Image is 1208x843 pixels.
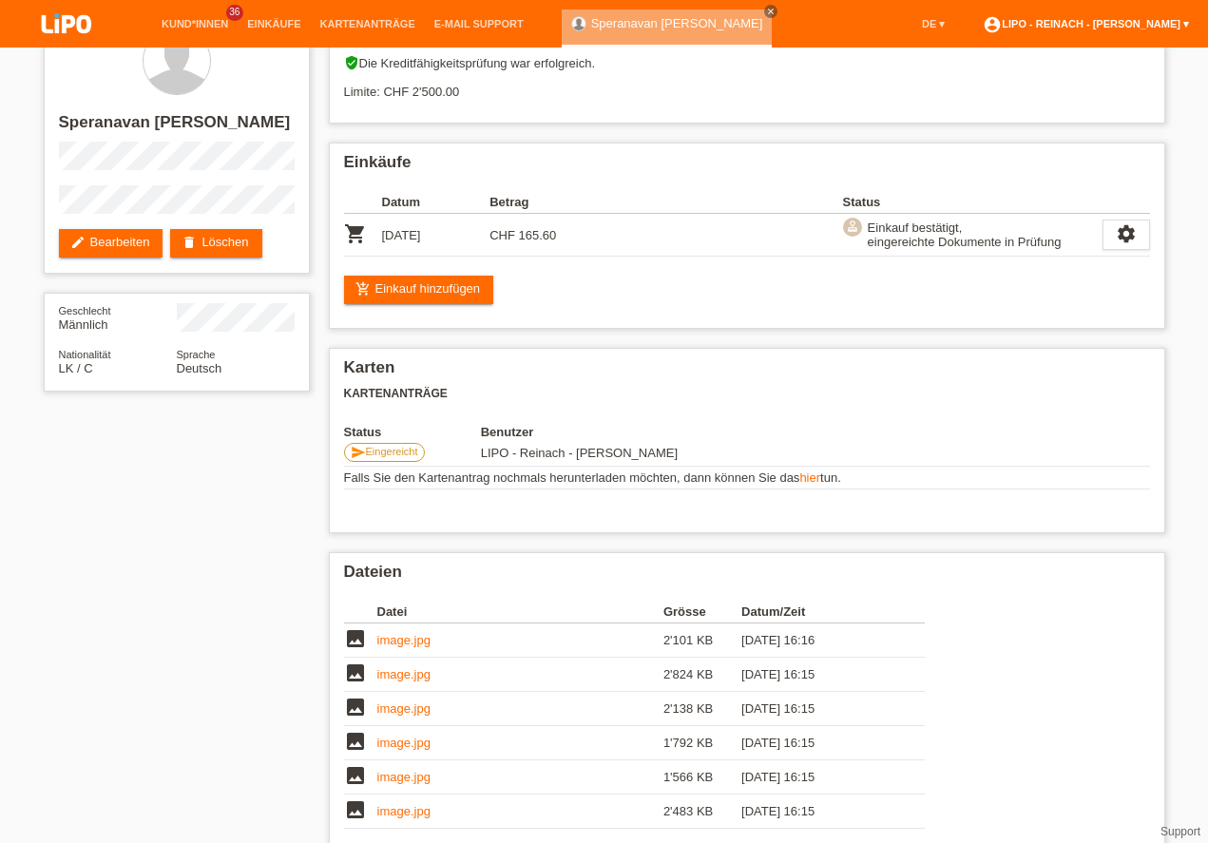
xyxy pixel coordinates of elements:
[182,235,197,250] i: delete
[741,726,897,760] td: [DATE] 16:15
[59,305,111,316] span: Geschlecht
[663,795,741,829] td: 2'483 KB
[663,692,741,726] td: 2'138 KB
[152,18,238,29] a: Kund*innen
[344,696,367,718] i: image
[741,601,897,623] th: Datum/Zeit
[377,601,663,623] th: Datei
[377,667,431,681] a: image.jpg
[177,349,216,360] span: Sprache
[344,425,481,439] th: Status
[344,627,367,650] i: image
[481,446,678,460] span: 02.10.2025
[19,39,114,53] a: LIPO pay
[59,229,163,258] a: editBearbeiten
[170,229,261,258] a: deleteLöschen
[912,18,954,29] a: DE ▾
[764,5,777,18] a: close
[344,563,1150,591] h2: Dateien
[663,623,741,658] td: 2'101 KB
[59,361,93,375] span: Sri Lanka / C / 01.07.2004
[741,692,897,726] td: [DATE] 16:15
[344,467,1150,489] td: Falls Sie den Kartenantrag nochmals herunterladen möchten, dann können Sie das tun.
[382,191,490,214] th: Datum
[344,276,494,304] a: add_shopping_cartEinkauf hinzufügen
[344,55,359,70] i: verified_user
[377,633,431,647] a: image.jpg
[70,235,86,250] i: edit
[311,18,425,29] a: Kartenanträge
[663,726,741,760] td: 1'792 KB
[799,470,820,485] a: hier
[741,760,897,795] td: [DATE] 16:15
[489,214,598,257] td: CHF 165.60
[843,191,1103,214] th: Status
[355,281,371,297] i: add_shopping_cart
[344,798,367,821] i: image
[766,7,776,16] i: close
[344,358,1150,387] h2: Karten
[59,113,295,142] h2: Speranavan [PERSON_NAME]
[344,55,1150,113] div: Die Kreditfähigkeitsprüfung war erfolgreich. Limite: CHF 2'500.00
[663,760,741,795] td: 1'566 KB
[59,349,111,360] span: Nationalität
[177,361,222,375] span: Deutsch
[377,770,431,784] a: image.jpg
[344,764,367,787] i: image
[344,153,1150,182] h2: Einkäufe
[425,18,533,29] a: E-Mail Support
[382,214,490,257] td: [DATE]
[862,218,1062,252] div: Einkauf bestätigt, eingereichte Dokumente in Prüfung
[344,387,1150,401] h3: Kartenanträge
[663,658,741,692] td: 2'824 KB
[741,795,897,829] td: [DATE] 16:15
[591,16,763,30] a: Speranavan [PERSON_NAME]
[377,736,431,750] a: image.jpg
[1116,223,1137,244] i: settings
[351,445,366,460] i: send
[377,701,431,716] a: image.jpg
[377,804,431,818] a: image.jpg
[663,601,741,623] th: Grösse
[741,658,897,692] td: [DATE] 16:15
[489,191,598,214] th: Betrag
[1160,825,1200,838] a: Support
[344,730,367,753] i: image
[846,220,859,233] i: approval
[226,5,243,21] span: 36
[59,303,177,332] div: Männlich
[344,661,367,684] i: image
[481,425,803,439] th: Benutzer
[344,222,367,245] i: POSP00028227
[983,15,1002,34] i: account_circle
[238,18,310,29] a: Einkäufe
[741,623,897,658] td: [DATE] 16:16
[973,18,1198,29] a: account_circleLIPO - Reinach - [PERSON_NAME] ▾
[366,446,418,457] span: Eingereicht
